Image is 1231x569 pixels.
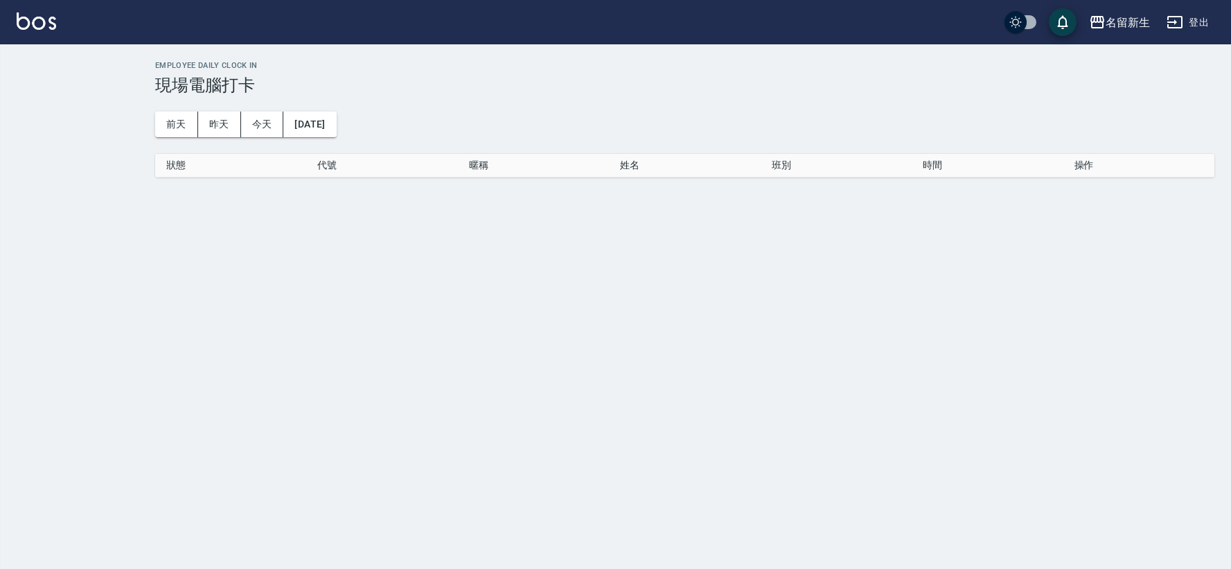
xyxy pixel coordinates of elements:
[1049,8,1077,36] button: save
[306,154,457,177] th: 代號
[1161,10,1214,35] button: 登出
[1106,14,1150,31] div: 名留新生
[283,112,336,137] button: [DATE]
[761,154,912,177] th: 班別
[1063,154,1214,177] th: 操作
[155,112,198,137] button: 前天
[155,76,1214,95] h3: 現場電腦打卡
[609,154,760,177] th: 姓名
[912,154,1063,177] th: 時間
[1083,8,1155,37] button: 名留新生
[458,154,609,177] th: 暱稱
[198,112,241,137] button: 昨天
[155,61,1214,70] h2: Employee Daily Clock In
[17,12,56,30] img: Logo
[155,154,306,177] th: 狀態
[241,112,284,137] button: 今天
